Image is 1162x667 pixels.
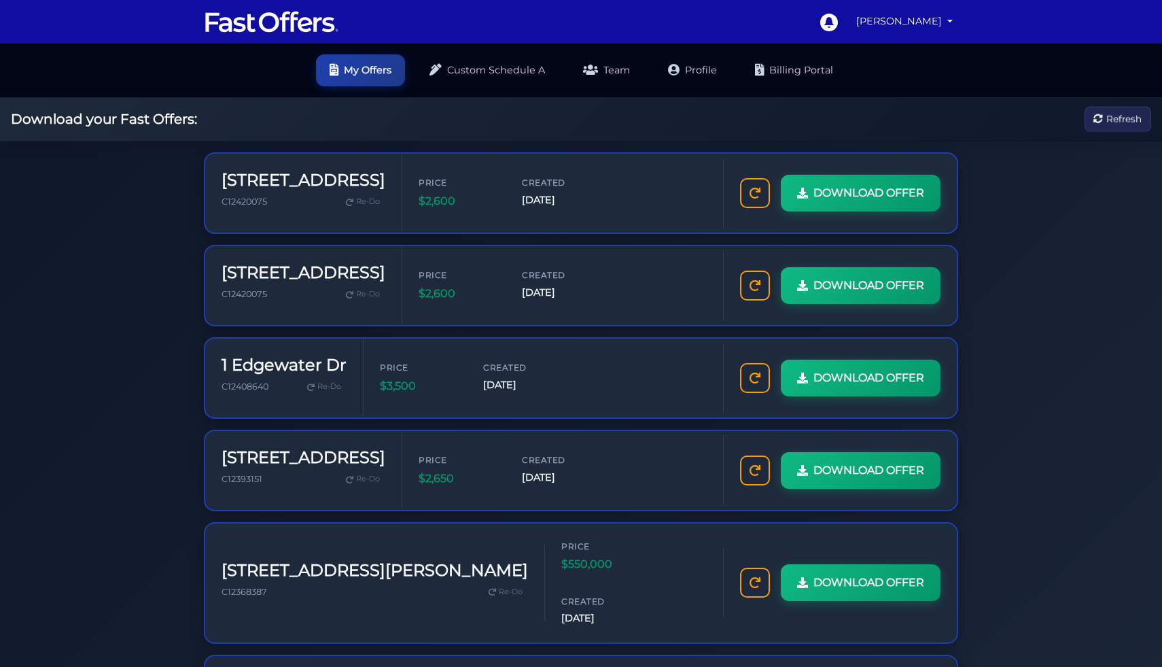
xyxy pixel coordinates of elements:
[222,474,262,484] span: C12393151
[561,540,643,553] span: Price
[561,595,643,608] span: Created
[781,267,940,304] a: DOWNLOAD OFFER
[419,176,500,189] span: Price
[851,8,958,35] a: [PERSON_NAME]
[781,360,940,396] a: DOWNLOAD OFFER
[522,176,603,189] span: Created
[813,369,924,387] span: DOWNLOAD OFFER
[419,454,500,466] span: Price
[340,286,385,303] a: Re-Do
[1085,107,1151,132] button: Refresh
[781,452,940,489] a: DOWNLOAD OFFER
[419,269,500,281] span: Price
[380,377,461,395] span: $3,500
[340,471,385,488] a: Re-Do
[380,361,461,374] span: Price
[356,288,380,301] span: Re-Do
[356,473,380,485] span: Re-Do
[419,285,500,303] span: $2,600
[419,192,500,210] span: $2,600
[781,175,940,211] a: DOWNLOAD OFFER
[222,561,528,581] h3: [STREET_ADDRESS][PERSON_NAME]
[522,269,603,281] span: Created
[222,263,385,283] h3: [STREET_ADDRESS]
[416,54,559,86] a: Custom Schedule A
[317,381,341,393] span: Re-Do
[222,448,385,468] h3: [STREET_ADDRESS]
[813,184,924,202] span: DOWNLOAD OFFER
[222,196,267,207] span: C12420075
[340,193,385,211] a: Re-Do
[483,377,565,393] span: [DATE]
[522,192,603,208] span: [DATE]
[302,378,347,396] a: Re-Do
[222,289,267,299] span: C12420075
[483,583,528,601] a: Re-Do
[222,356,347,375] h3: 1 Edgewater Dr
[483,361,565,374] span: Created
[522,470,603,485] span: [DATE]
[561,611,643,626] span: [DATE]
[222,171,385,190] h3: [STREET_ADDRESS]
[222,587,267,597] span: C12368387
[813,574,924,592] span: DOWNLOAD OFFER
[522,454,603,466] span: Created
[11,111,197,127] h2: Download your Fast Offers:
[561,555,643,573] span: $550,000
[813,462,924,479] span: DOWNLOAD OFFER
[316,54,405,86] a: My Offers
[741,54,847,86] a: Billing Portal
[356,196,380,208] span: Re-Do
[222,381,268,392] span: C12408640
[569,54,644,86] a: Team
[1106,112,1142,126] span: Refresh
[813,277,924,294] span: DOWNLOAD OFFER
[419,470,500,488] span: $2,650
[499,586,523,598] span: Re-Do
[654,54,730,86] a: Profile
[781,564,940,601] a: DOWNLOAD OFFER
[522,285,603,301] span: [DATE]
